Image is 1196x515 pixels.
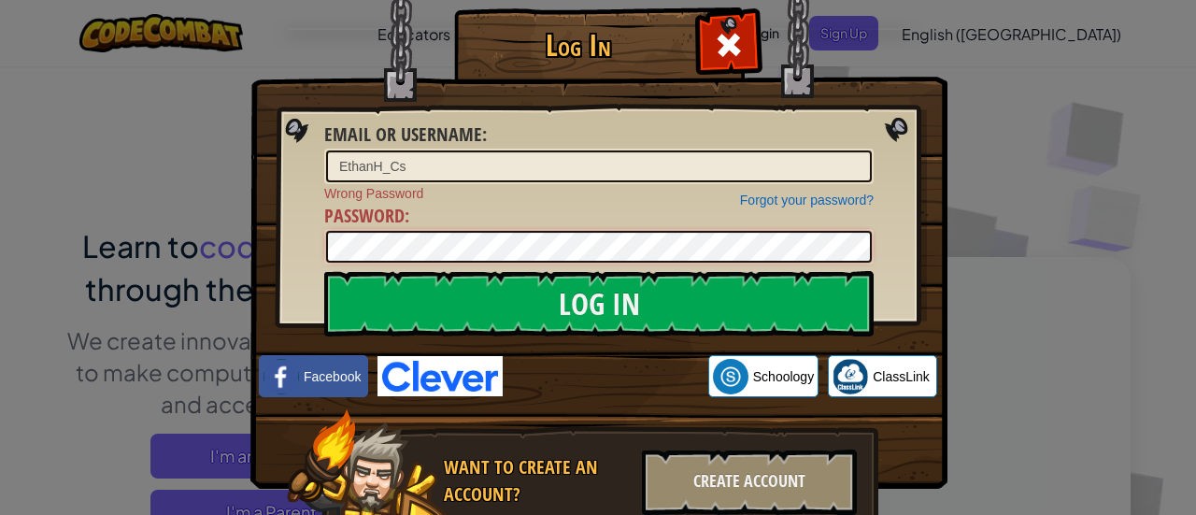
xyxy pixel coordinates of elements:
[377,356,503,396] img: clever-logo-blue.png
[753,367,814,386] span: Schoology
[263,359,299,394] img: facebook_small.png
[503,356,708,397] iframe: Sign in with Google Button
[713,359,748,394] img: schoology.png
[324,271,874,336] input: Log In
[740,193,874,207] a: Forgot your password?
[324,122,482,147] span: Email or Username
[642,450,857,515] div: Create Account
[324,122,487,149] label: :
[324,184,874,203] span: Wrong Password
[833,359,868,394] img: classlink-logo-small.png
[324,203,405,228] span: Password
[873,367,930,386] span: ClassLink
[459,29,697,62] h1: Log In
[444,454,631,508] div: Want to create an account?
[324,203,409,230] label: :
[304,367,361,386] span: Facebook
